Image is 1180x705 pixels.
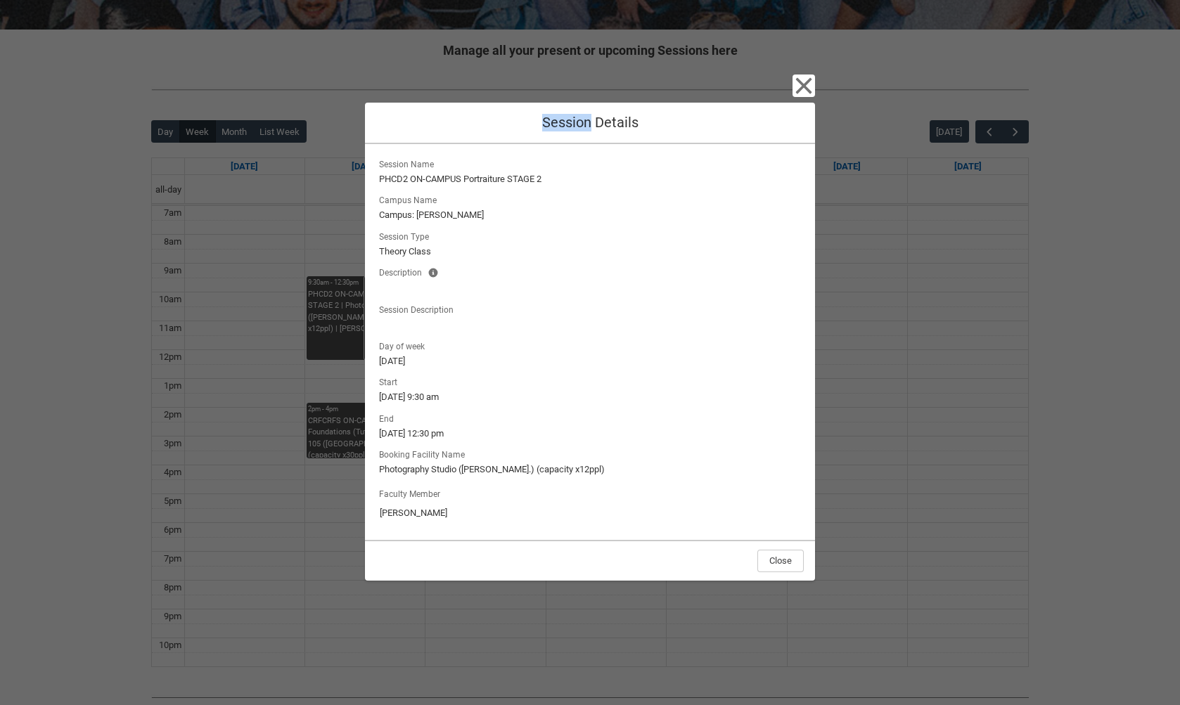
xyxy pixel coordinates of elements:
[379,301,459,316] span: Session Description
[379,228,435,243] span: Session Type
[379,191,442,207] span: Campus Name
[379,427,801,441] lightning-formatted-text: [DATE] 12:30 pm
[793,75,815,97] button: Close
[379,208,801,222] lightning-formatted-text: Campus: [PERSON_NAME]
[379,390,801,404] lightning-formatted-text: [DATE] 9:30 am
[379,245,801,259] lightning-formatted-text: Theory Class
[379,337,430,353] span: Day of week
[379,410,399,425] span: End
[542,114,639,131] span: Session Details
[379,373,403,389] span: Start
[379,446,470,461] span: Booking Facility Name
[757,550,804,572] button: Close
[379,354,801,368] lightning-formatted-text: [DATE]
[379,155,440,171] span: Session Name
[379,485,446,500] label: Faculty Member
[379,264,428,279] span: Description
[379,172,801,186] lightning-formatted-text: PHCD2 ON-CAMPUS Portraiture STAGE 2
[379,463,801,477] lightning-formatted-text: Photography Studio ([PERSON_NAME].) (capacity x12ppl)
